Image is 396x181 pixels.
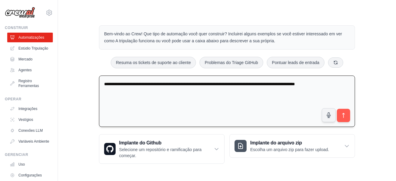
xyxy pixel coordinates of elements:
a: Agentes [7,65,53,75]
a: Registro Ferramentas [7,76,53,91]
div: Widget de chat [366,152,396,181]
a: Configurações [7,170,53,180]
button: Resuma os tickets de suporte ao cliente [111,57,196,68]
button: Problemas do Triage GitHub [200,57,263,68]
a: Uso [7,160,53,169]
iframe: Chat Widget [366,152,396,181]
a: Conexões LLM [7,126,53,135]
a: Vestígios [7,115,53,124]
button: Pontuar leads de entrada [267,57,324,68]
p: Bem-vindo ao Crew! Que tipo de automação você quer construir? Incluirei alguns exemplos se você e... [104,31,350,44]
h3: Implante do Github [119,139,214,147]
a: Mercado [7,54,53,64]
a: Integrações [7,104,53,114]
p: Escolha um arquivo zip para fazer upload. [250,147,329,153]
a: Estúdio Tripulação [7,44,53,53]
p: Selecione um repositório e ramificação para começar. [119,147,214,159]
a: Variáveis Ambiente [7,137,53,146]
div: Gerenciar [5,152,53,157]
a: Automatizações [7,33,53,42]
h3: Implante do arquivo zip [250,139,329,147]
div: Operar [5,97,53,102]
img: Logo [5,7,35,18]
div: Construir [5,25,53,30]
